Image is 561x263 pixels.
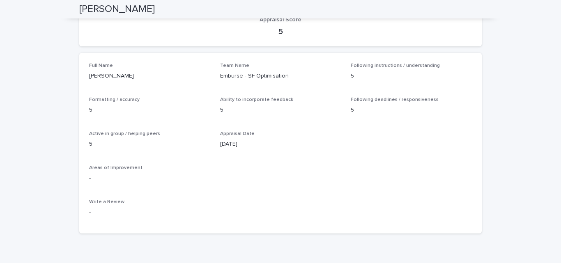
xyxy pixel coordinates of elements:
p: 5 [351,106,472,114]
span: Full Name [89,63,113,68]
span: Write a Review [89,199,124,204]
span: Following instructions / understanding [351,63,440,68]
span: Formatting / accuracy [89,97,140,102]
p: 5 [89,106,210,114]
span: Appraisal Score [260,17,301,23]
span: Appraisal Date [220,131,255,136]
span: Active in group / helping peers [89,131,160,136]
p: 5 [351,72,472,80]
span: Team Name [220,63,249,68]
span: Areas of Improvement [89,165,143,170]
span: Ability to incorporate feedback [220,97,293,102]
p: 5 [220,106,341,114]
p: [DATE] [220,140,341,149]
p: - [89,208,472,217]
p: 5 [89,27,472,37]
p: [PERSON_NAME] [89,72,210,80]
p: - [89,174,472,183]
h2: [PERSON_NAME] [79,3,155,15]
span: Following deadlines / responsiveness [351,97,439,102]
p: 5 [89,140,210,149]
p: Emburse - SF Optimisation [220,72,341,80]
